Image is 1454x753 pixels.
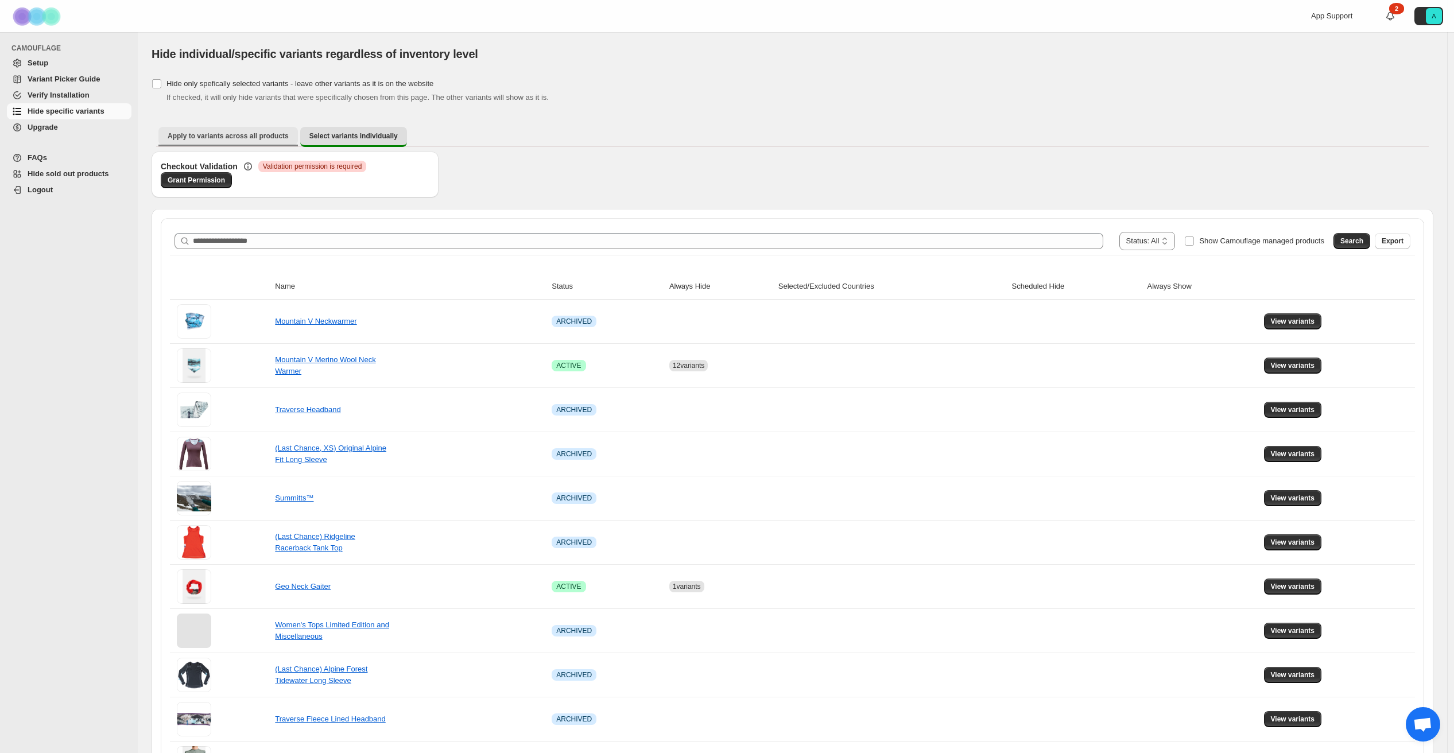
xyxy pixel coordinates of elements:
[7,182,131,198] a: Logout
[275,715,385,723] a: Traverse Fleece Lined Headband
[309,131,398,141] span: Select variants individually
[300,127,407,147] button: Select variants individually
[775,274,1009,300] th: Selected/Excluded Countries
[673,583,701,591] span: 1 variants
[7,150,131,166] a: FAQs
[1426,8,1442,24] span: Avatar with initials A
[1414,7,1443,25] button: Avatar with initials A
[556,405,592,414] span: ARCHIVED
[7,55,131,71] a: Setup
[28,91,90,99] span: Verify Installation
[275,494,313,502] a: Summitts™
[7,119,131,135] a: Upgrade
[28,169,109,178] span: Hide sold out products
[1264,579,1322,595] button: View variants
[166,93,549,102] span: If checked, it will only hide variants that were specifically chosen from this page. The other va...
[161,172,232,188] a: Grant Permission
[275,405,340,414] a: Traverse Headband
[1340,236,1363,246] span: Search
[275,532,355,552] a: (Last Chance) Ridgeline Racerback Tank Top
[152,48,478,60] span: Hide individual/specific variants regardless of inventory level
[556,670,592,680] span: ARCHIVED
[275,620,389,641] a: Women's Tops Limited Edition and Miscellaneous
[1271,538,1315,547] span: View variants
[168,176,225,185] span: Grant Permission
[1264,358,1322,374] button: View variants
[7,166,131,182] a: Hide sold out products
[556,317,592,326] span: ARCHIVED
[275,317,356,325] a: Mountain V Neckwarmer
[158,127,298,145] button: Apply to variants across all products
[1264,402,1322,418] button: View variants
[1264,490,1322,506] button: View variants
[161,161,238,172] h3: Checkout Validation
[1271,582,1315,591] span: View variants
[556,494,592,503] span: ARCHIVED
[1144,274,1261,300] th: Always Show
[1385,10,1396,22] a: 2
[673,362,704,370] span: 12 variants
[275,444,386,464] a: (Last Chance, XS) Original Alpine Fit Long Sleeve
[1271,715,1315,724] span: View variants
[666,274,775,300] th: Always Hide
[28,123,58,131] span: Upgrade
[7,87,131,103] a: Verify Installation
[1264,313,1322,329] button: View variants
[1271,449,1315,459] span: View variants
[275,665,367,685] a: (Last Chance) Alpine Forest Tidewater Long Sleeve
[168,131,289,141] span: Apply to variants across all products
[1271,317,1315,326] span: View variants
[263,162,362,171] span: Validation permission is required
[28,185,53,194] span: Logout
[556,626,592,635] span: ARCHIVED
[548,274,666,300] th: Status
[1389,3,1404,14] div: 2
[11,44,132,53] span: CAMOUFLAGE
[1264,667,1322,683] button: View variants
[1271,405,1315,414] span: View variants
[556,582,581,591] span: ACTIVE
[1264,446,1322,462] button: View variants
[556,449,592,459] span: ARCHIVED
[556,715,592,724] span: ARCHIVED
[1406,707,1440,742] div: Open chat
[7,103,131,119] a: Hide specific variants
[7,71,131,87] a: Variant Picker Guide
[1271,670,1315,680] span: View variants
[1333,233,1370,249] button: Search
[166,79,433,88] span: Hide only spefically selected variants - leave other variants as it is on the website
[556,361,581,370] span: ACTIVE
[9,1,67,32] img: Camouflage
[1199,236,1324,245] span: Show Camouflage managed products
[1264,711,1322,727] button: View variants
[1264,623,1322,639] button: View variants
[1009,274,1144,300] th: Scheduled Hide
[28,59,48,67] span: Setup
[1311,11,1352,20] span: App Support
[275,355,375,375] a: Mountain V Merino Wool Neck Warmer
[177,437,211,471] img: (Last Chance, XS) Original Alpine Fit Long Sleeve
[1382,236,1403,246] span: Export
[28,153,47,162] span: FAQs
[275,582,331,591] a: Geo Neck Gaiter
[1375,233,1410,249] button: Export
[28,107,104,115] span: Hide specific variants
[1271,626,1315,635] span: View variants
[1432,13,1436,20] text: A
[556,538,592,547] span: ARCHIVED
[1271,494,1315,503] span: View variants
[272,274,548,300] th: Name
[1271,361,1315,370] span: View variants
[1264,534,1322,550] button: View variants
[28,75,100,83] span: Variant Picker Guide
